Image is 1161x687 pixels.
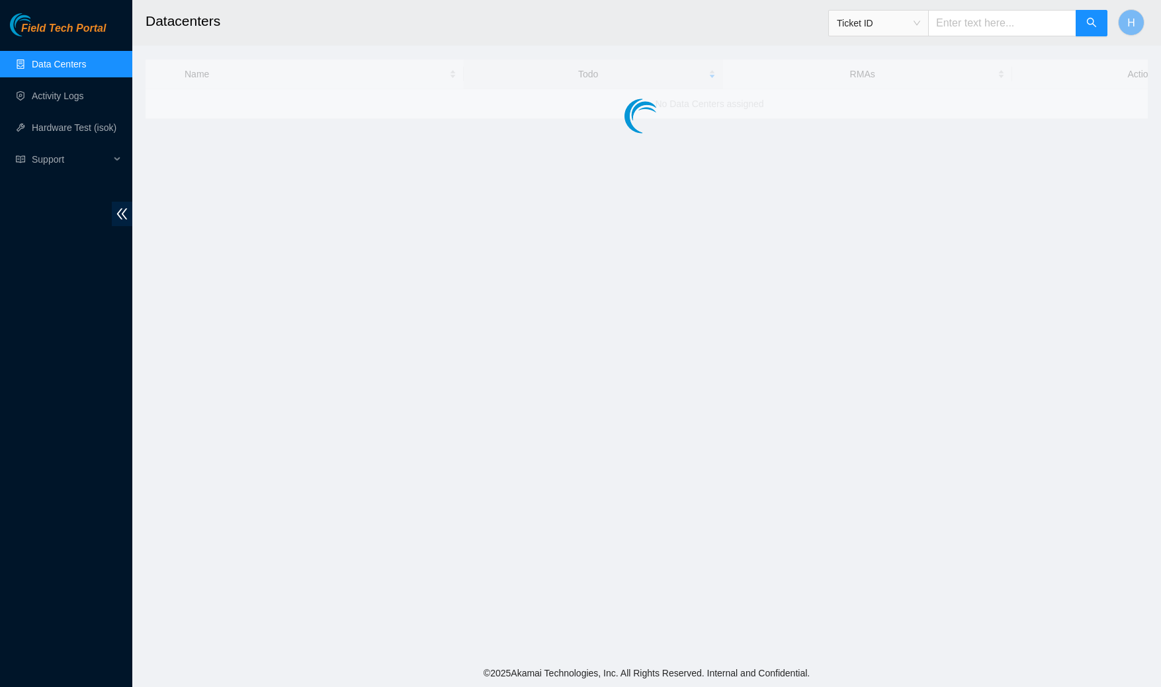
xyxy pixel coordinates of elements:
a: Hardware Test (isok) [32,122,116,133]
span: Support [32,146,110,173]
button: search [1076,10,1107,36]
footer: © 2025 Akamai Technologies, Inc. All Rights Reserved. Internal and Confidential. [132,659,1161,687]
img: Akamai Technologies [10,13,67,36]
input: Enter text here... [928,10,1076,36]
a: Data Centers [32,59,86,69]
span: Field Tech Portal [21,22,106,35]
button: H [1118,9,1144,36]
span: H [1127,15,1135,31]
span: search [1086,17,1097,30]
a: Activity Logs [32,91,84,101]
span: double-left [112,202,132,226]
a: Akamai TechnologiesField Tech Portal [10,24,106,41]
span: Ticket ID [837,13,920,33]
span: read [16,155,25,164]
